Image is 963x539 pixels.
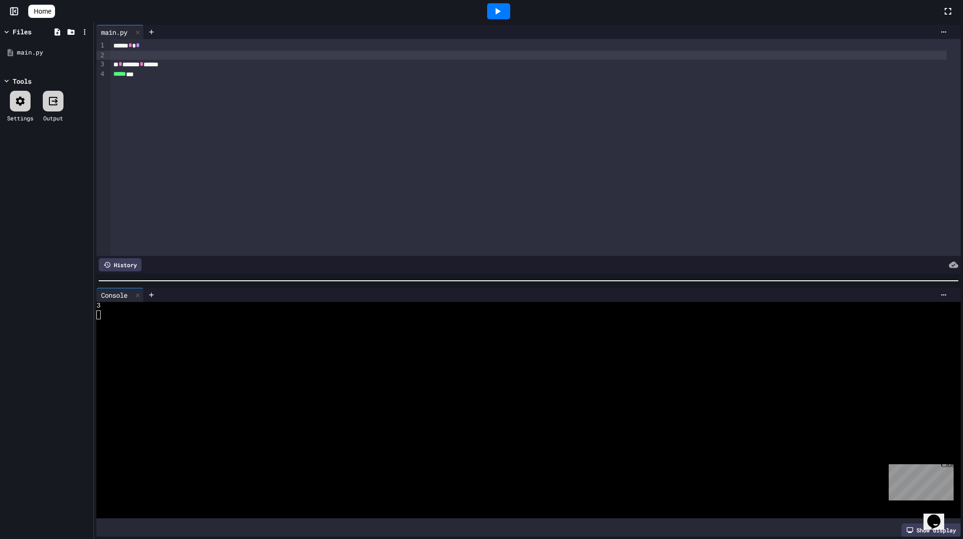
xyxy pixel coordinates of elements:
div: Files [13,27,32,37]
div: Output [43,114,63,122]
div: 1 [96,41,106,51]
a: Home [28,5,55,18]
div: 2 [96,51,106,60]
div: History [99,258,142,271]
div: main.py [17,48,90,57]
div: Console [96,290,132,300]
iframe: chat widget [924,501,954,530]
div: 4 [96,70,106,79]
div: Show display [901,523,961,537]
span: Home [34,7,51,16]
div: 3 [96,60,106,70]
div: Tools [13,76,32,86]
iframe: chat widget [885,460,954,500]
div: Console [96,288,144,302]
div: Chat with us now!Close [4,4,65,60]
div: main.py [96,25,144,39]
span: 3 [96,302,101,310]
div: main.py [96,27,132,37]
div: Settings [7,114,33,122]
